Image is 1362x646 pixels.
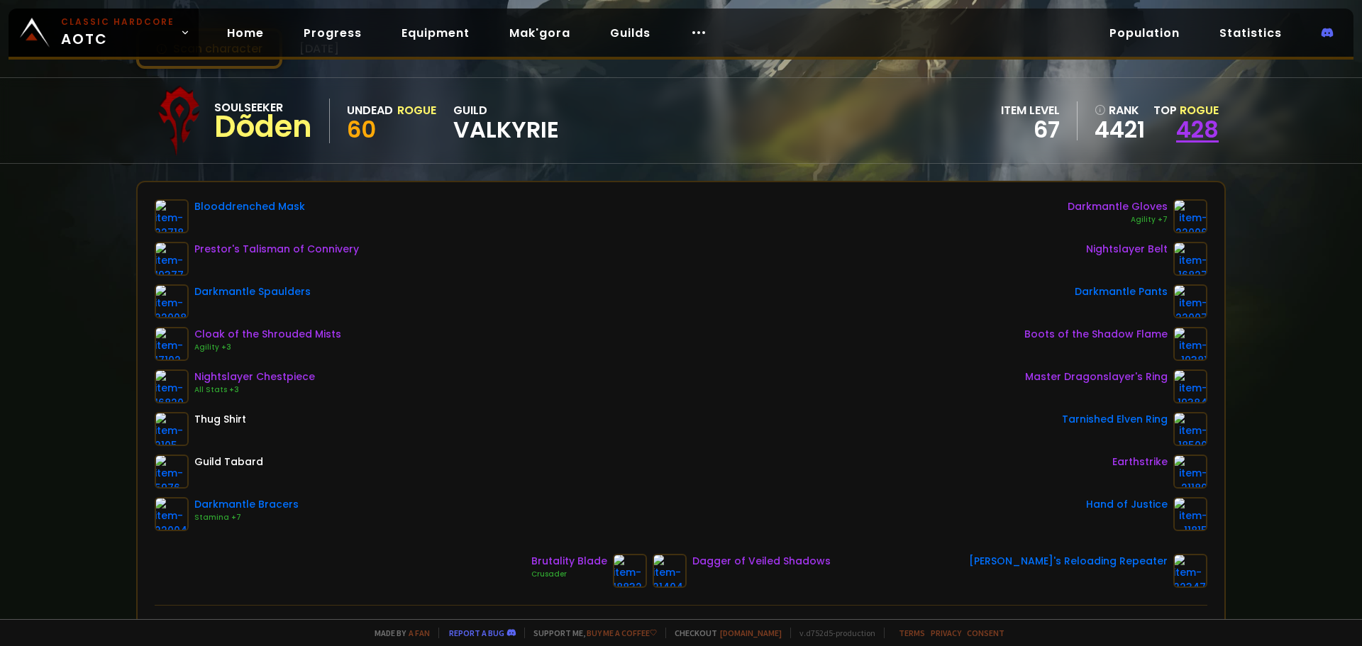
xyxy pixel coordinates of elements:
img: item-18832 [613,554,647,588]
div: Agility +3 [194,342,341,353]
img: item-18500 [1173,412,1207,446]
img: item-19381 [1173,327,1207,361]
a: Consent [967,628,1004,638]
div: Nightslayer Chestpiece [194,369,315,384]
div: Darkmantle Gloves [1068,199,1168,214]
img: item-22007 [1173,284,1207,318]
a: Report a bug [449,628,504,638]
div: Master Dragonslayer's Ring [1025,369,1168,384]
div: Brutality Blade [531,554,607,569]
a: [DOMAIN_NAME] [720,628,782,638]
div: Darkmantle Spaulders [194,284,311,299]
a: Privacy [931,628,961,638]
img: item-21180 [1173,455,1207,489]
div: Agility +7 [1068,214,1168,225]
a: Classic HardcoreAOTC [9,9,199,57]
div: Nightslayer Belt [1086,242,1168,257]
a: Progress [292,18,373,48]
span: 60 [347,113,376,145]
span: AOTC [61,16,175,50]
div: Cloak of the Shrouded Mists [194,327,341,342]
div: Thug Shirt [194,412,246,427]
div: Blooddrenched Mask [194,199,305,214]
small: Classic Hardcore [61,16,175,28]
div: Soulseeker [214,99,312,116]
img: item-21404 [653,554,687,588]
div: Guild Tabard [194,455,263,469]
div: Boots of the Shadow Flame [1024,327,1168,342]
img: item-22004 [155,497,189,531]
a: Terms [899,628,925,638]
a: Buy me a coffee [587,628,657,638]
img: item-22718 [155,199,189,233]
div: rank [1095,101,1145,119]
span: Rogue [1180,102,1219,118]
div: Earthstrike [1112,455,1168,469]
img: item-22347 [1173,554,1207,588]
a: Statistics [1208,18,1293,48]
div: Darkmantle Bracers [194,497,299,512]
img: item-22006 [1173,199,1207,233]
div: item level [1001,101,1060,119]
a: Equipment [390,18,481,48]
img: item-19377 [155,242,189,276]
img: item-17102 [155,327,189,361]
div: Prestor's Talisman of Connivery [194,242,359,257]
img: item-16820 [155,369,189,403]
img: item-19384 [1173,369,1207,403]
div: 67 [1001,119,1060,140]
div: [PERSON_NAME]'s Reloading Repeater [969,554,1168,569]
span: Checkout [665,628,782,638]
div: Rogue [397,101,436,119]
a: 4421 [1095,119,1145,140]
div: Crusader [531,569,607,580]
div: All Stats +3 [194,384,315,396]
span: v. d752d5 - production [790,628,875,638]
img: item-5976 [155,455,189,489]
div: guild [453,101,559,140]
a: a fan [409,628,430,638]
a: Mak'gora [498,18,582,48]
div: Stamina +7 [194,512,299,523]
span: Valkyrie [453,119,559,140]
img: item-11815 [1173,497,1207,531]
span: Made by [366,628,430,638]
img: item-2105 [155,412,189,446]
a: Home [216,18,275,48]
a: 428 [1176,113,1219,145]
a: Guilds [599,18,662,48]
div: Tarnished Elven Ring [1062,412,1168,427]
img: item-22008 [155,284,189,318]
div: Top [1153,101,1219,119]
div: Dagger of Veiled Shadows [692,554,831,569]
div: Dõden [214,116,312,138]
div: Undead [347,101,393,119]
a: Population [1098,18,1191,48]
div: Darkmantle Pants [1075,284,1168,299]
div: Hand of Justice [1086,497,1168,512]
span: Support me, [524,628,657,638]
img: item-16827 [1173,242,1207,276]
